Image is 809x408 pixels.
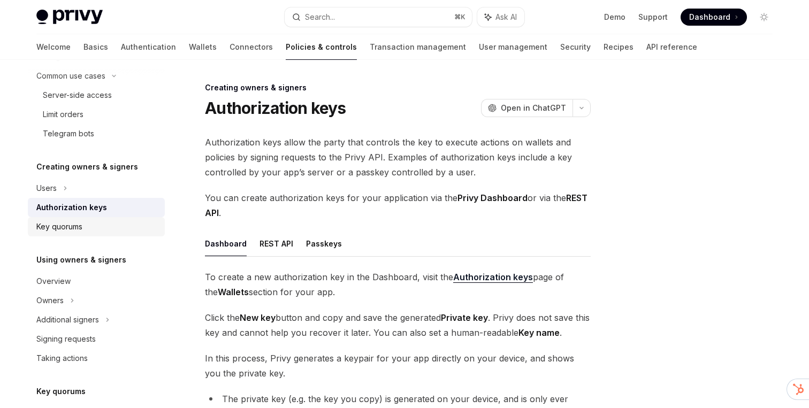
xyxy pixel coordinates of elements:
[43,89,112,102] div: Server-side access
[286,34,357,60] a: Policies & controls
[560,34,591,60] a: Security
[36,333,96,345] div: Signing requests
[36,294,64,307] div: Owners
[604,12,625,22] a: Demo
[205,98,346,118] h1: Authorization keys
[36,220,82,233] div: Key quorums
[43,108,83,121] div: Limit orders
[83,34,108,60] a: Basics
[454,13,465,21] span: ⌘ K
[495,12,517,22] span: Ask AI
[36,253,126,266] h5: Using owners & signers
[28,217,165,236] a: Key quorums
[453,272,533,282] strong: Authorization keys
[28,272,165,291] a: Overview
[205,231,247,256] button: Dashboard
[28,329,165,349] a: Signing requests
[36,182,57,195] div: Users
[260,231,293,256] button: REST API
[604,34,634,60] a: Recipes
[36,160,138,173] h5: Creating owners & signers
[205,310,591,340] span: Click the button and copy and save the generated . Privy does not save this key and cannot help y...
[121,34,176,60] a: Authentication
[218,287,249,297] strong: Wallets
[205,351,591,381] span: In this process, Privy generates a keypair for your app directly on your device, and shows you th...
[205,270,591,299] span: To create a new authorization key in the Dashboard, visit the page of the section for your app.
[457,193,528,203] strong: Privy Dashboard
[689,12,730,22] span: Dashboard
[28,105,165,124] a: Limit orders
[477,7,524,27] button: Ask AI
[638,12,668,22] a: Support
[36,201,107,214] div: Authorization keys
[479,34,547,60] a: User management
[230,34,273,60] a: Connectors
[441,312,488,323] strong: Private key
[28,124,165,143] a: Telegram bots
[681,9,747,26] a: Dashboard
[481,99,573,117] button: Open in ChatGPT
[205,190,591,220] span: You can create authorization keys for your application via the or via the .
[36,385,86,398] h5: Key quorums
[36,275,71,288] div: Overview
[43,127,94,140] div: Telegram bots
[36,352,88,365] div: Taking actions
[189,34,217,60] a: Wallets
[305,11,335,24] div: Search...
[28,86,165,105] a: Server-side access
[36,34,71,60] a: Welcome
[205,135,591,180] span: Authorization keys allow the party that controls the key to execute actions on wallets and polici...
[240,312,276,323] strong: New key
[518,327,560,338] strong: Key name
[453,272,533,283] a: Authorization keys
[501,103,566,113] span: Open in ChatGPT
[36,10,103,25] img: light logo
[28,198,165,217] a: Authorization keys
[205,82,591,93] div: Creating owners & signers
[755,9,773,26] button: Toggle dark mode
[306,231,342,256] button: Passkeys
[370,34,466,60] a: Transaction management
[36,313,99,326] div: Additional signers
[646,34,697,60] a: API reference
[28,349,165,368] a: Taking actions
[285,7,472,27] button: Search...⌘K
